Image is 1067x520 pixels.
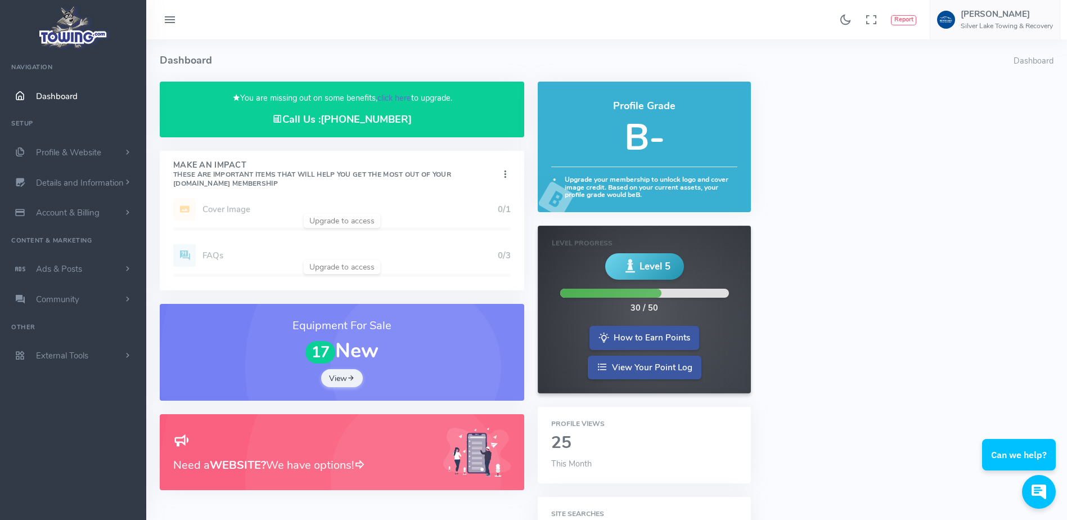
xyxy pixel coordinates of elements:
span: Account & Billing [36,207,100,218]
span: 17 [305,341,336,364]
a: How to Earn Points [589,326,699,350]
h4: Call Us : [173,114,511,125]
span: Profile & Website [36,147,101,158]
h6: Silver Lake Towing & Recovery [961,23,1053,30]
span: Dashboard [36,91,78,102]
a: click here [377,92,411,104]
b: WEBSITE? [210,458,266,473]
div: 30 / 50 [631,302,658,315]
h6: Profile Views [551,420,737,428]
h4: Dashboard [160,39,1014,82]
h6: Level Progress [552,240,737,247]
img: user-image [937,11,955,29]
span: External Tools [36,350,88,361]
h2: 25 [551,434,737,452]
h5: [PERSON_NAME] [961,10,1053,19]
h6: Site Searches [551,510,737,518]
span: Level 5 [640,259,670,274]
a: View [321,369,363,387]
strong: B [636,190,640,199]
span: Details and Information [36,177,124,189]
button: Report [891,15,916,25]
h6: Upgrade your membership to unlock logo and cover image credit. Based on your current assets, your... [551,176,737,199]
span: This Month [551,458,592,469]
h3: Need a We have options! [173,456,430,474]
h3: Equipment For Sale [173,317,511,334]
img: Generic placeholder image [443,428,511,477]
span: Community [36,294,79,305]
a: [PHONE_NUMBER] [321,113,412,126]
li: Dashboard [1014,55,1054,68]
img: logo [35,3,111,51]
h5: B- [551,118,737,158]
h4: Make An Impact [173,161,499,188]
p: You are missing out on some benefits, to upgrade. [173,92,511,105]
iframe: Conversations [974,408,1067,520]
h1: New [173,340,511,364]
a: View Your Point Log [588,356,701,380]
h4: Profile Grade [551,101,737,112]
span: Ads & Posts [36,263,82,275]
small: These are important items that will help you get the most out of your [DOMAIN_NAME] Membership [173,170,451,188]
